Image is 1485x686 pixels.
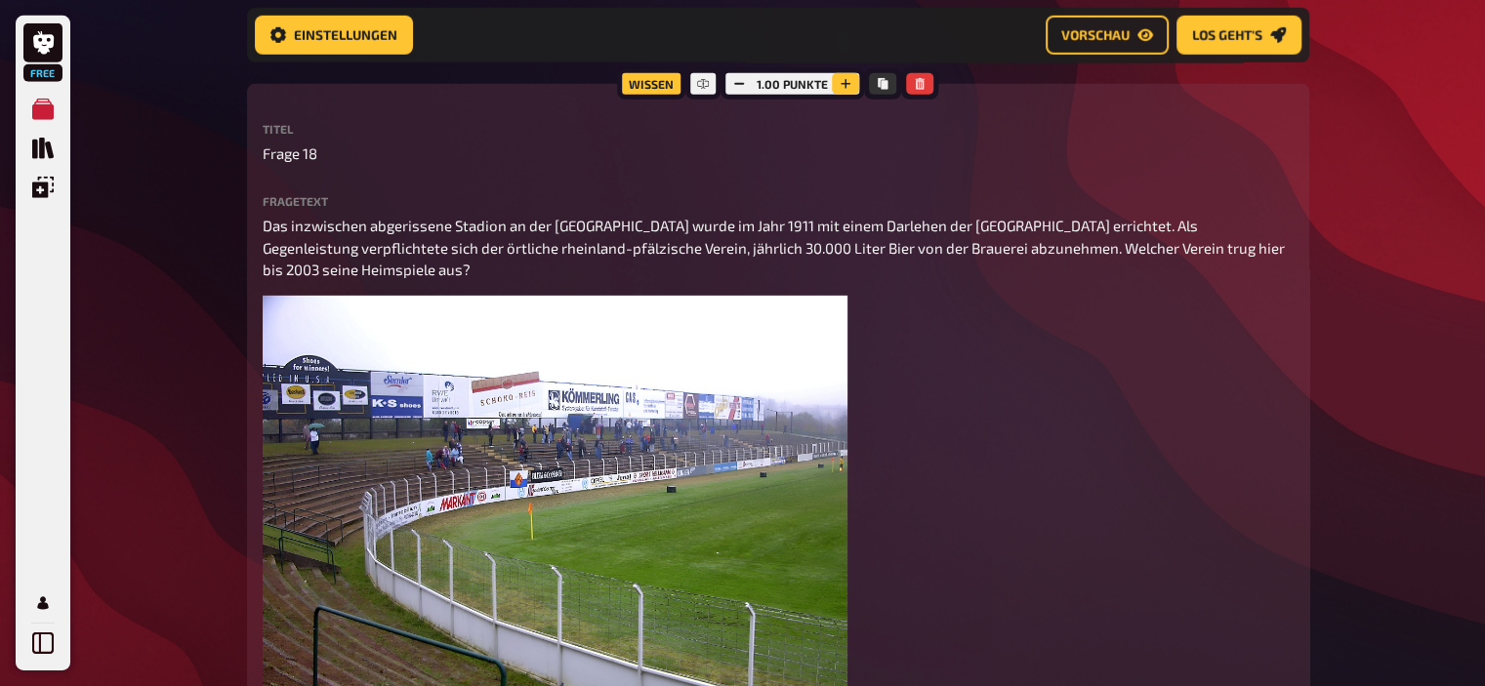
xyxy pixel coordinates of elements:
span: Free [25,67,61,79]
a: Quiz Sammlung [23,129,62,168]
a: Meine Quizze [23,90,62,129]
label: Fragetext [263,195,1294,207]
a: Mein Konto [23,584,62,623]
span: Los geht's [1192,28,1262,42]
span: Frage 18 [263,142,317,165]
a: Einblendungen [23,168,62,207]
a: Vorschau [1046,16,1169,55]
a: Einstellungen [255,16,413,55]
div: Wissen [617,68,685,100]
div: 1.00 Punkte [721,68,864,100]
span: Vorschau [1061,28,1130,42]
span: Das inzwischen abgerissene Stadion an der [GEOGRAPHIC_DATA] wurde im Jahr 1911 mit einem Darlehen... [263,217,1288,278]
label: Titel [263,123,1294,135]
button: Kopieren [869,73,896,95]
a: Los geht's [1176,16,1301,55]
span: Einstellungen [294,28,397,42]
